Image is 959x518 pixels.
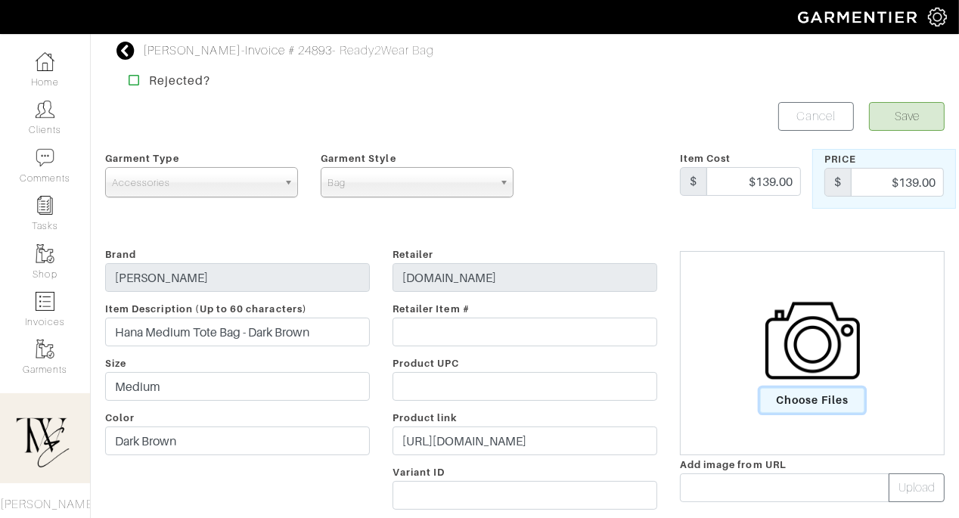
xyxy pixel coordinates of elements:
button: Upload [889,473,945,502]
span: Add image from URL [680,459,787,470]
span: Retailer Item # [393,303,470,315]
img: garmentier-logo-header-white-b43fb05a5012e4ada735d5af1a66efaba907eab6374d6393d1fbf88cb4ef424d.png [790,4,928,30]
span: Brand [105,249,136,260]
div: $ [824,168,852,197]
img: reminder-icon-8004d30b9f0a5d33ae49ab947aed9ed385cf756f9e5892f1edd6e32f2345188e.png [36,196,54,215]
img: garments-icon-b7da505a4dc4fd61783c78ac3ca0ef83fa9d6f193b1c9dc38574b1d14d53ca28.png [36,340,54,358]
img: orders-icon-0abe47150d42831381b5fb84f609e132dff9fe21cb692f30cb5eec754e2cba89.png [36,292,54,311]
strong: Rejected? [149,73,210,88]
span: Garment Style [321,153,396,164]
span: Bag [327,168,493,198]
span: Variant ID [393,467,445,478]
span: Item Cost [680,153,731,164]
span: Accessories [112,168,278,198]
a: Cancel [778,102,854,131]
span: Garment Type [105,153,179,164]
span: Retailer [393,249,433,260]
span: Size [105,358,126,369]
span: Choose Files [760,388,865,413]
span: Product link [393,412,458,423]
img: comment-icon-a0a6a9ef722e966f86d9cbdc48e553b5cf19dbc54f86b18d962a5391bc8f6eb6.png [36,148,54,167]
a: Invoice # 24893 [245,44,333,57]
img: clients-icon-6bae9207a08558b7cb47a8932f037763ab4055f8c8b6bfacd5dc20c3e0201464.png [36,100,54,119]
div: - - Ready2Wear Bag [143,42,434,60]
img: garments-icon-b7da505a4dc4fd61783c78ac3ca0ef83fa9d6f193b1c9dc38574b1d14d53ca28.png [36,244,54,263]
button: Save [869,102,945,131]
img: camera-icon-fc4d3dba96d4bd47ec8a31cd2c90eca330c9151d3c012df1ec2579f4b5ff7bac.png [765,293,860,388]
img: dashboard-icon-dbcd8f5a0b271acd01030246c82b418ddd0df26cd7fceb0bd07c9910d44c42f6.png [36,52,54,71]
span: Color [105,412,135,423]
img: gear-icon-white-bd11855cb880d31180b6d7d6211b90ccbf57a29d726f0c71d8c61bd08dd39cc2.png [928,8,947,26]
span: Item Description (Up to 60 characters) [105,303,307,315]
a: [PERSON_NAME] [143,44,241,57]
div: $ [680,167,707,196]
span: Product UPC [393,358,460,369]
span: Price [824,154,856,165]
